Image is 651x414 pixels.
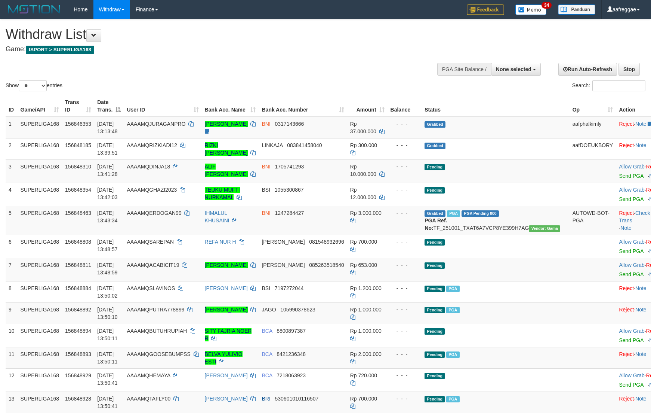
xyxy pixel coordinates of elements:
[619,382,643,388] a: Send PGA
[6,80,62,91] label: Show entries
[618,63,640,76] a: Stop
[446,396,459,402] span: Marked by aafsengchandara
[262,351,272,357] span: BCA
[619,164,644,170] a: Allow Grab
[425,217,447,231] b: PGA Ref. No:
[65,187,91,193] span: 156848354
[127,307,184,313] span: AAAAMQPUTRA778899
[542,2,552,9] span: 34
[97,396,118,409] span: [DATE] 13:50:41
[259,95,347,117] th: Bank Acc. Number: activate to sort column ascending
[127,210,181,216] span: AAAAMQERDOGAN99
[350,121,376,134] span: Rp 37.000.000
[619,210,650,223] a: Check Trans
[275,210,304,216] span: Copy 1247284427 to clipboard
[619,307,634,313] a: Reject
[205,262,248,268] a: [PERSON_NAME]
[6,159,18,183] td: 3
[275,285,304,291] span: Copy 7197272044 to clipboard
[18,235,62,258] td: SUPERLIGA168
[127,187,177,193] span: AAAAMQGHAZI2023
[262,187,270,193] span: BSI
[6,392,18,413] td: 13
[97,285,118,299] span: [DATE] 13:50:02
[529,225,560,232] span: Vendor URL: https://trx31.1velocity.biz
[347,95,388,117] th: Amount: activate to sort column ascending
[97,262,118,276] span: [DATE] 13:48:59
[287,142,322,148] span: Copy 083841458040 to clipboard
[97,164,118,177] span: [DATE] 13:41:28
[262,142,283,148] span: LINKAJA
[65,307,91,313] span: 156848892
[592,80,645,91] input: Search:
[619,121,634,127] a: Reject
[18,324,62,347] td: SUPERLIGA168
[97,328,118,341] span: [DATE] 13:50:11
[262,285,270,291] span: BSI
[18,159,62,183] td: SUPERLIGA168
[262,164,270,170] span: BNI
[350,164,376,177] span: Rp 10.000.000
[350,328,382,334] span: Rp 1.000.000
[619,262,646,268] span: ·
[391,284,419,292] div: - - -
[425,396,445,402] span: Pending
[18,392,62,413] td: SUPERLIGA168
[309,262,344,268] span: Copy 085263518540 to clipboard
[18,95,62,117] th: Game/API: activate to sort column ascending
[619,372,646,378] span: ·
[467,4,504,15] img: Feedback.jpg
[570,95,616,117] th: Op: activate to sort column ascending
[309,239,344,245] span: Copy 081548932696 to clipboard
[127,372,170,378] span: AAAAMQHEMAYA
[6,347,18,368] td: 11
[127,262,179,268] span: AAAAMQACABICIT19
[350,351,382,357] span: Rp 2.000.000
[391,163,419,170] div: - - -
[619,351,634,357] a: Reject
[6,258,18,281] td: 7
[391,395,419,402] div: - - -
[65,121,91,127] span: 156846353
[391,350,419,358] div: - - -
[446,307,459,313] span: Marked by aafchhiseyha
[18,368,62,392] td: SUPERLIGA168
[558,63,617,76] a: Run Auto-Refresh
[391,141,419,149] div: - - -
[619,187,644,193] a: Allow Grab
[18,302,62,324] td: SUPERLIGA168
[18,206,62,235] td: SUPERLIGA168
[350,372,377,378] span: Rp 720.000
[635,142,647,148] a: Note
[350,210,382,216] span: Rp 3.000.000
[391,238,419,246] div: - - -
[391,372,419,379] div: - - -
[275,187,304,193] span: Copy 1055300867 to clipboard
[97,142,118,156] span: [DATE] 13:39:51
[391,327,419,335] div: - - -
[97,307,118,320] span: [DATE] 13:50:10
[570,206,616,235] td: AUTOWD-BOT-PGA
[391,120,419,128] div: - - -
[635,396,647,402] a: Note
[6,324,18,347] td: 10
[65,239,91,245] span: 156848808
[425,351,445,358] span: Pending
[6,235,18,258] td: 6
[619,328,646,334] span: ·
[97,372,118,386] span: [DATE] 13:50:41
[6,117,18,138] td: 1
[65,328,91,334] span: 156848894
[425,143,445,149] span: Grabbed
[262,328,272,334] span: BCA
[262,121,270,127] span: BNI
[94,95,124,117] th: Date Trans.: activate to sort column descending
[425,121,445,128] span: Grabbed
[391,186,419,194] div: - - -
[65,262,91,268] span: 156848811
[350,239,377,245] span: Rp 700.000
[425,239,445,246] span: Pending
[205,285,248,291] a: [PERSON_NAME]
[570,138,616,159] td: aafDOEUKBORY
[619,262,644,268] a: Allow Grab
